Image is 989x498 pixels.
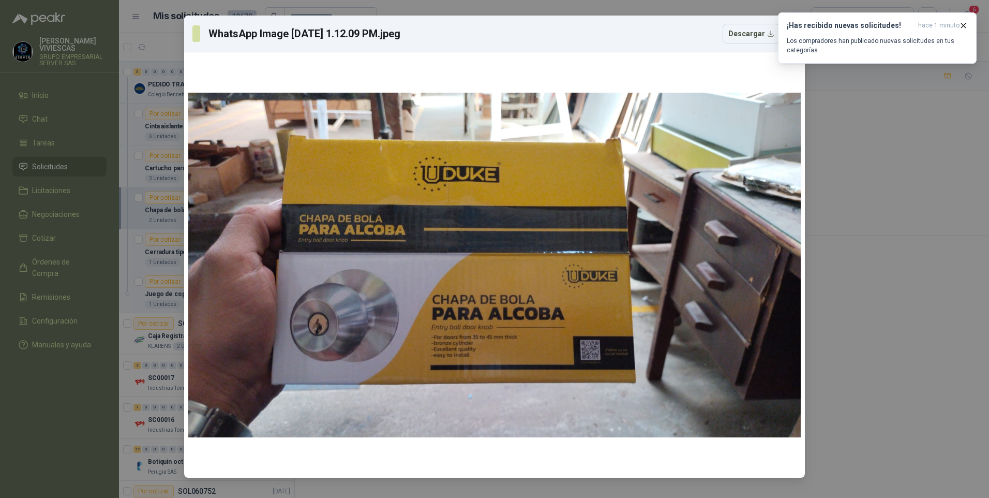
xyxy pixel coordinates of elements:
button: ¡Has recibido nuevas solicitudes!hace 1 minuto Los compradores han publicado nuevas solicitudes e... [778,12,977,64]
button: Descargar [723,24,780,43]
h3: ¡Has recibido nuevas solicitudes! [787,21,914,30]
h3: WhatsApp Image [DATE] 1.12.09 PM.jpeg [208,26,401,41]
span: hace 1 minuto [918,21,960,30]
p: Los compradores han publicado nuevas solicitudes en tus categorías. [787,36,968,55]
